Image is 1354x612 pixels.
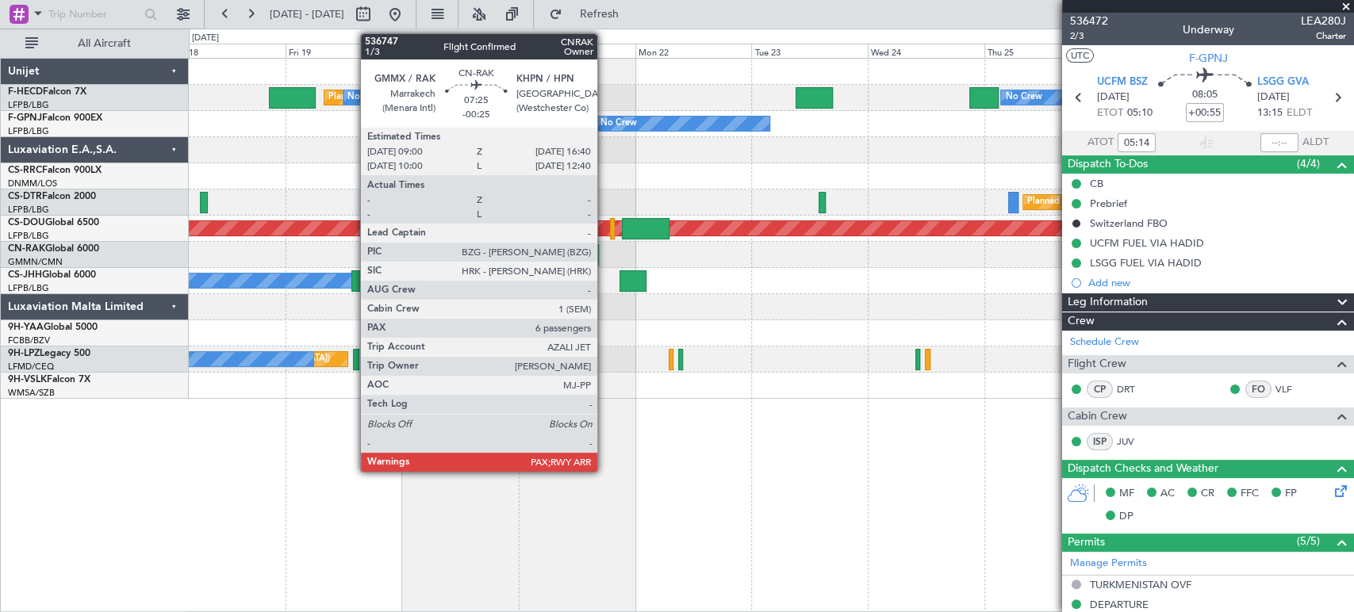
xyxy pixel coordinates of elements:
[48,2,140,26] input: Trip Number
[8,113,42,123] span: F-GPNJ
[8,244,99,254] a: CN-RAKGlobal 6000
[8,192,42,201] span: CS-DTR
[1119,486,1134,502] span: MF
[286,44,402,58] div: Fri 19
[8,166,42,175] span: CS-RRC
[1090,598,1149,611] div: DEPARTURE
[347,86,384,109] div: No Crew
[1068,293,1148,312] span: Leg Information
[1068,155,1148,174] span: Dispatch To-Dos
[1297,155,1320,172] span: (4/4)
[1260,133,1298,152] input: --:--
[1201,486,1214,502] span: CR
[8,230,49,242] a: LFPB/LBG
[1090,216,1168,230] div: Switzerland FBO
[328,86,578,109] div: Planned Maint [GEOGRAPHIC_DATA] ([GEOGRAPHIC_DATA])
[8,87,43,97] span: F-HECD
[1301,13,1346,29] span: LEA280J
[1090,197,1127,210] div: Prebrief
[1192,87,1218,103] span: 08:05
[868,44,984,58] div: Wed 24
[1160,486,1175,502] span: AC
[1087,433,1113,450] div: ISP
[1087,135,1114,151] span: ATOT
[519,44,635,58] div: Sun 21
[1127,105,1153,121] span: 05:10
[1275,382,1311,396] a: VLF
[8,361,54,373] a: LFMD/CEQ
[1119,509,1133,525] span: DP
[1301,29,1346,43] span: Charter
[1066,48,1094,63] button: UTC
[1070,29,1108,43] span: 2/3
[8,256,63,268] a: GMMN/CMN
[1257,75,1309,90] span: LSGG GVA
[8,178,57,189] a: DNMM/LOS
[8,218,45,228] span: CS-DOU
[984,44,1101,58] div: Thu 25
[1090,236,1204,250] div: UCFM FUEL VIA HADID
[1241,486,1259,502] span: FFC
[1287,105,1312,121] span: ELDT
[1088,276,1346,289] div: Add new
[1070,556,1147,572] a: Manage Permits
[1189,50,1228,67] span: F-GPNJ
[1302,135,1329,151] span: ALDT
[1068,312,1095,331] span: Crew
[1117,382,1153,396] a: DRT
[1070,335,1139,350] a: Schedule Crew
[41,38,167,49] span: All Aircraft
[1027,190,1204,214] div: Planned Maint Nice ([GEOGRAPHIC_DATA])
[1117,434,1153,449] a: JUV
[8,349,90,358] a: 9H-LPZLegacy 500
[1090,177,1103,190] div: CB
[8,282,49,294] a: LFPB/LBG
[1087,381,1113,398] div: CP
[8,335,50,346] a: FCBB/BZV
[169,44,286,58] div: Thu 18
[635,44,752,58] div: Mon 22
[8,204,49,216] a: LFPB/LBG
[8,125,49,137] a: LFPB/LBG
[1068,355,1126,373] span: Flight Crew
[192,32,219,45] div: [DATE]
[8,323,98,332] a: 9H-YAAGlobal 5000
[8,113,102,123] a: F-GPNJFalcon 900EX
[8,270,96,280] a: CS-JHHGlobal 6000
[1090,578,1191,591] div: TURKMENISTAN OVF
[8,270,42,280] span: CS-JHH
[1257,90,1290,105] span: [DATE]
[1257,105,1283,121] span: 13:15
[8,349,40,358] span: 9H-LPZ
[1097,105,1123,121] span: ETOT
[566,9,632,20] span: Refresh
[542,2,637,27] button: Refresh
[8,375,90,384] a: 9H-VSLKFalcon 7X
[1297,533,1320,549] span: (5/5)
[1285,486,1297,502] span: FP
[8,192,96,201] a: CS-DTRFalcon 2000
[1068,407,1127,426] span: Cabin Crew
[270,7,344,21] span: [DATE] - [DATE]
[8,244,45,254] span: CN-RAK
[1090,256,1202,270] div: LSGG FUEL VIA HADID
[1183,21,1234,38] div: Underway
[1245,381,1272,398] div: FO
[8,218,99,228] a: CS-DOUGlobal 6500
[600,112,637,136] div: No Crew
[1068,534,1105,552] span: Permits
[751,44,868,58] div: Tue 23
[1005,86,1041,109] div: No Crew
[8,99,49,111] a: LFPB/LBG
[402,44,519,58] div: Sat 20
[1097,90,1130,105] span: [DATE]
[1070,13,1108,29] span: 536472
[8,387,55,399] a: WMSA/SZB
[8,166,102,175] a: CS-RRCFalcon 900LX
[1097,75,1148,90] span: UCFM BSZ
[17,31,172,56] button: All Aircraft
[1068,460,1218,478] span: Dispatch Checks and Weather
[8,375,47,384] span: 9H-VSLK
[8,87,86,97] a: F-HECDFalcon 7X
[1118,133,1156,152] input: --:--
